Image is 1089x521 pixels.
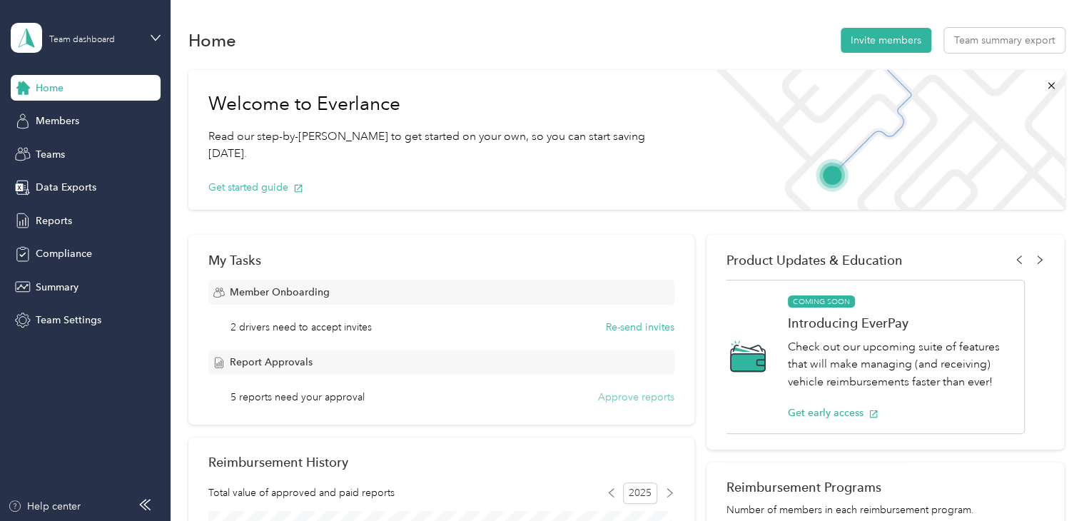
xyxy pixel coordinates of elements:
[788,315,1009,330] h1: Introducing EverPay
[1009,441,1089,521] iframe: Everlance-gr Chat Button Frame
[208,93,682,116] h1: Welcome to Everlance
[230,285,330,300] span: Member Onboarding
[208,485,395,500] span: Total value of approved and paid reports
[231,390,365,405] span: 5 reports need your approval
[788,338,1009,391] p: Check out our upcoming suite of features that will make managing (and receiving) vehicle reimburs...
[36,246,92,261] span: Compliance
[208,455,348,470] h2: Reimbursement History
[606,320,674,335] button: Re-send invites
[788,405,878,420] button: Get early access
[726,502,1044,517] p: Number of members in each reimbursement program.
[208,128,682,163] p: Read our step-by-[PERSON_NAME] to get started on your own, so you can start saving [DATE].
[8,499,81,514] button: Help center
[188,33,236,48] h1: Home
[726,253,903,268] span: Product Updates & Education
[944,28,1065,53] button: Team summary export
[208,180,303,195] button: Get started guide
[49,36,115,44] div: Team dashboard
[623,482,657,504] span: 2025
[36,113,79,128] span: Members
[36,147,65,162] span: Teams
[230,355,313,370] span: Report Approvals
[841,28,931,53] button: Invite members
[36,180,96,195] span: Data Exports
[598,390,674,405] button: Approve reports
[208,253,674,268] div: My Tasks
[36,213,72,228] span: Reports
[36,313,101,328] span: Team Settings
[701,70,1064,210] img: Welcome to everlance
[231,320,372,335] span: 2 drivers need to accept invites
[788,295,855,308] span: COMING SOON
[36,81,64,96] span: Home
[36,280,78,295] span: Summary
[726,480,1044,495] h2: Reimbursement Programs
